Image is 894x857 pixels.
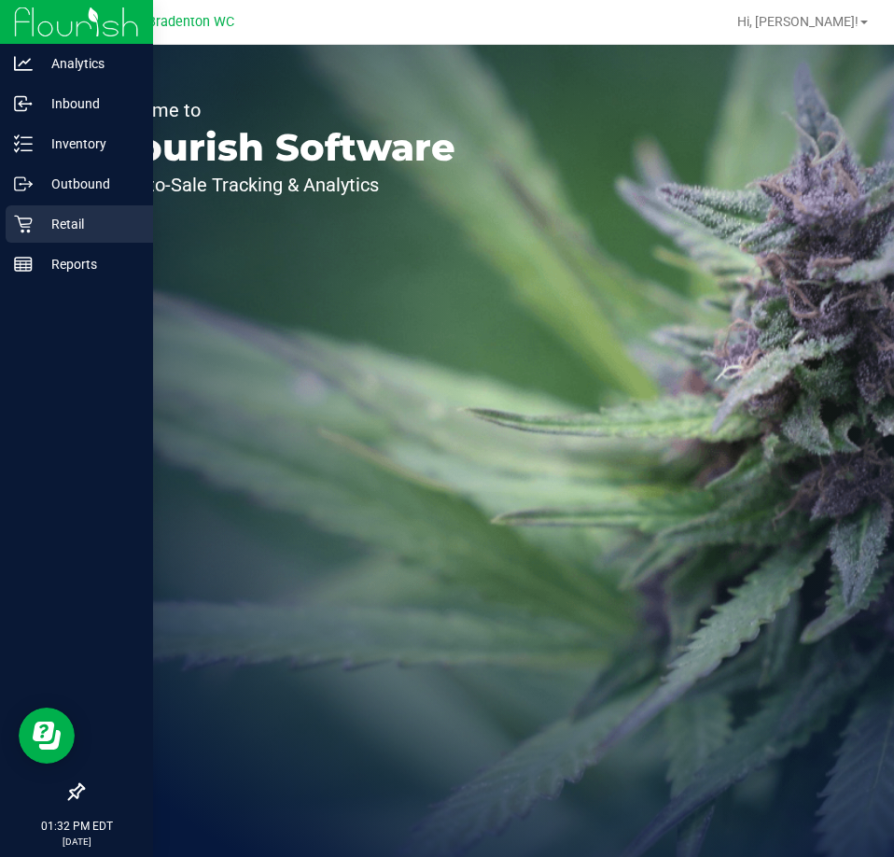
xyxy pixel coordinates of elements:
[14,215,33,233] inline-svg: Retail
[14,175,33,193] inline-svg: Outbound
[737,14,859,29] span: Hi, [PERSON_NAME]!
[101,129,455,166] p: Flourish Software
[147,14,234,30] span: Bradenton WC
[33,213,145,235] p: Retail
[33,173,145,195] p: Outbound
[33,253,145,275] p: Reports
[14,94,33,113] inline-svg: Inbound
[101,176,455,194] p: Seed-to-Sale Tracking & Analytics
[33,52,145,75] p: Analytics
[33,92,145,115] p: Inbound
[14,255,33,274] inline-svg: Reports
[8,835,145,849] p: [DATE]
[19,708,75,764] iframe: Resource center
[8,818,145,835] p: 01:32 PM EDT
[101,101,455,119] p: Welcome to
[14,54,33,73] inline-svg: Analytics
[33,133,145,155] p: Inventory
[14,134,33,153] inline-svg: Inventory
